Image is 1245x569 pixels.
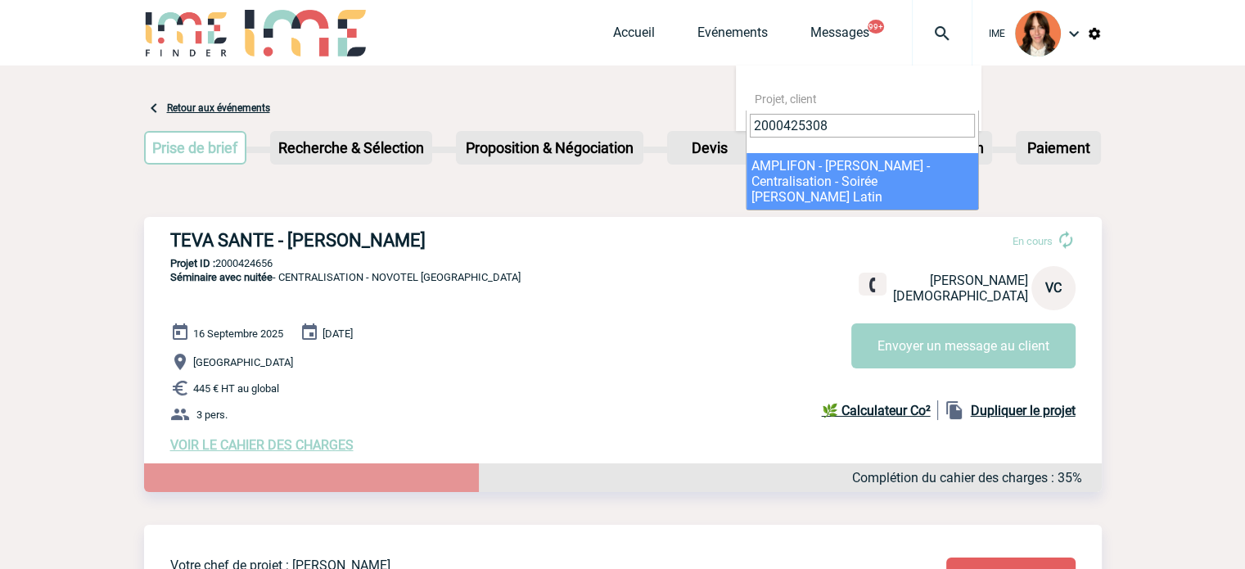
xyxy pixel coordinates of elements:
[146,133,246,163] p: Prise de brief
[144,257,1102,269] p: 2000424656
[989,28,1005,39] span: IME
[170,271,273,283] span: Séminaire avec nuitée
[1045,280,1062,296] span: VC
[1017,133,1099,163] p: Paiement
[868,20,884,34] button: 99+
[170,257,215,269] b: Projet ID :
[822,400,938,420] a: 🌿 Calculateur Co²
[669,133,751,163] p: Devis
[851,323,1076,368] button: Envoyer un message au client
[810,25,869,47] a: Messages
[1015,11,1061,56] img: 94396-2.png
[971,403,1076,418] b: Dupliquer le projet
[170,230,661,251] h3: TEVA SANTE - [PERSON_NAME]
[697,25,768,47] a: Evénements
[193,356,293,368] span: [GEOGRAPHIC_DATA]
[272,133,431,163] p: Recherche & Sélection
[170,437,354,453] a: VOIR LE CAHIER DES CHARGES
[755,93,817,106] span: Projet, client
[170,271,521,283] span: - CENTRALISATION - NOVOTEL [GEOGRAPHIC_DATA]
[458,133,642,163] p: Proposition & Négociation
[822,403,931,418] b: 🌿 Calculateur Co²
[930,273,1028,288] span: [PERSON_NAME]
[945,400,964,420] img: file_copy-black-24dp.png
[193,327,283,340] span: 16 Septembre 2025
[144,10,229,56] img: IME-Finder
[1013,235,1053,247] span: En cours
[193,382,279,395] span: 445 € HT au global
[893,288,1028,304] span: [DEMOGRAPHIC_DATA]
[613,25,655,47] a: Accueil
[865,278,880,292] img: fixe.png
[167,102,270,114] a: Retour aux événements
[747,153,978,210] li: AMPLIFON - [PERSON_NAME] - Centralisation - Soirée [PERSON_NAME] Latin
[196,409,228,421] span: 3 pers.
[323,327,353,340] span: [DATE]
